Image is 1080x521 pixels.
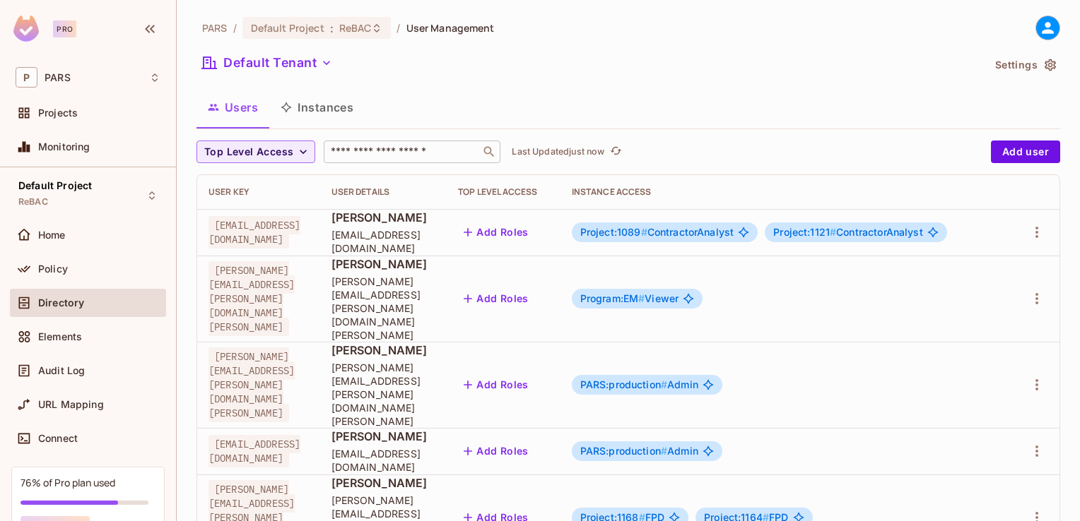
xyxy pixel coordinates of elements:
span: ReBAC [339,21,372,35]
span: Policy [38,263,68,275]
button: Top Level Access [196,140,315,163]
span: User Management [406,21,495,35]
span: ReBAC [18,196,48,208]
button: Settings [990,54,1060,76]
button: Add Roles [458,221,534,244]
span: Viewer [580,293,679,304]
span: Project:1089 [580,226,647,238]
span: [PERSON_NAME][EMAIL_ADDRESS][PERSON_NAME][DOMAIN_NAME][PERSON_NAME] [331,361,436,428]
span: : [329,23,334,34]
span: Program:EM [580,292,645,304]
li: / [397,21,400,35]
span: Projects [38,107,78,119]
button: Add Roles [458,440,534,462]
span: Monitoring [38,141,90,152]
button: Add Roles [458,373,534,396]
span: URL Mapping [38,399,104,410]
span: PARS:production [580,445,667,457]
span: [PERSON_NAME] [331,210,436,225]
span: [EMAIL_ADDRESS][DOMAIN_NAME] [331,228,436,255]
span: # [830,226,836,238]
span: Admin [580,379,698,390]
span: Click to refresh data [604,143,624,160]
span: [EMAIL_ADDRESS][DOMAIN_NAME] [331,447,436,474]
span: Admin [580,445,698,457]
button: Default Tenant [196,52,338,74]
span: P [16,67,37,88]
span: [PERSON_NAME] [331,342,436,358]
div: Pro [53,20,76,37]
span: PARS:production [580,378,667,390]
button: Add Roles [458,287,534,310]
span: Project:1121 [773,226,836,238]
button: Instances [269,90,365,125]
div: Instance Access [572,186,1000,198]
span: refresh [610,145,622,159]
span: Directory [38,297,84,309]
p: Last Updated just now [512,146,604,157]
span: Default Project [251,21,324,35]
button: Users [196,90,269,125]
span: Home [38,229,66,241]
div: Top Level Access [458,186,548,198]
span: # [638,292,645,304]
span: Default Project [18,180,92,191]
span: Workspace: PARS [45,72,71,83]
span: [EMAIL_ADDRESS][DOMAIN_NAME] [209,216,300,248]
div: User Key [209,186,309,198]
span: ContractorAnalyst [773,227,923,238]
span: [PERSON_NAME][EMAIL_ADDRESS][PERSON_NAME][DOMAIN_NAME][PERSON_NAME] [209,347,295,422]
span: [PERSON_NAME] [331,475,436,491]
button: refresh [607,143,624,160]
span: # [661,445,667,457]
span: # [661,378,667,390]
span: Elements [38,331,82,342]
span: [PERSON_NAME] [331,256,436,272]
span: the active workspace [202,21,228,35]
span: # [641,226,647,238]
span: [PERSON_NAME][EMAIL_ADDRESS][PERSON_NAME][DOMAIN_NAME][PERSON_NAME] [209,261,295,336]
button: Add user [991,140,1060,163]
span: [PERSON_NAME] [331,429,436,444]
div: User Details [331,186,436,198]
div: 76% of Pro plan used [20,476,115,489]
span: Audit Log [38,365,85,376]
img: SReyMgAAAABJRU5ErkJggg== [13,16,39,42]
span: [EMAIL_ADDRESS][DOMAIN_NAME] [209,435,300,467]
li: / [233,21,237,35]
span: ContractorAnalyst [580,227,734,238]
span: Top Level Access [204,143,293,161]
span: [PERSON_NAME][EMAIL_ADDRESS][PERSON_NAME][DOMAIN_NAME][PERSON_NAME] [331,275,436,342]
span: Connect [38,433,78,444]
